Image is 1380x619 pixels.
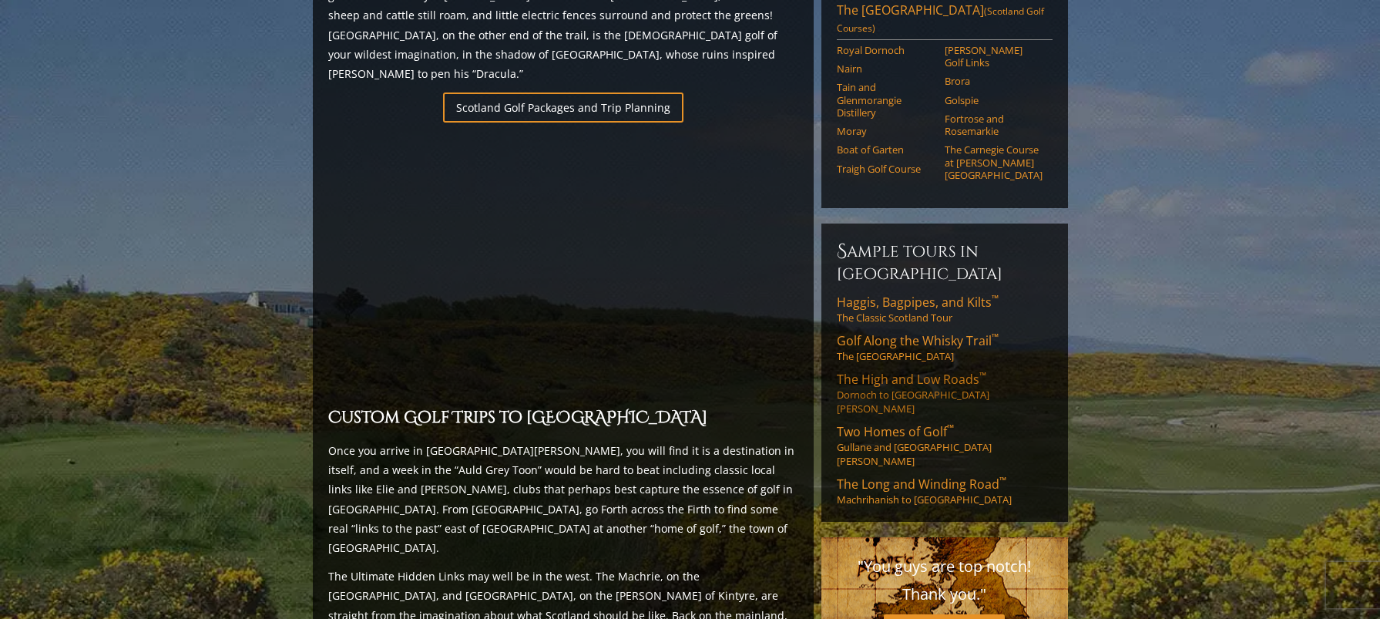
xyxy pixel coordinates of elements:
[837,143,935,156] a: Boat of Garten
[837,163,935,175] a: Traigh Golf Course
[328,405,798,432] h2: Custom Golf Trips to [GEOGRAPHIC_DATA]
[837,371,986,388] span: The High and Low Roads
[837,553,1053,608] p: "You guys are top notch! Thank you."
[947,422,954,435] sup: ™
[328,441,798,557] p: Once you arrive in [GEOGRAPHIC_DATA][PERSON_NAME], you will find it is a destination in itself, a...
[945,113,1043,138] a: Fortrose and Rosemarkie
[945,75,1043,87] a: Brora
[837,476,1053,506] a: The Long and Winding Road™Machrihanish to [GEOGRAPHIC_DATA]
[992,292,999,305] sup: ™
[837,332,999,349] span: Golf Along the Whisky Trail
[979,369,986,382] sup: ™
[837,294,1053,325] a: Haggis, Bagpipes, and Kilts™The Classic Scotland Tour
[837,81,935,119] a: Tain and Glenmorangie Distillery
[837,5,1044,35] span: (Scotland Golf Courses)
[837,332,1053,363] a: Golf Along the Whisky Trail™The [GEOGRAPHIC_DATA]
[837,239,1053,284] h6: Sample Tours in [GEOGRAPHIC_DATA]
[945,143,1043,181] a: The Carnegie Course at [PERSON_NAME][GEOGRAPHIC_DATA]
[837,371,1053,415] a: The High and Low Roads™Dornoch to [GEOGRAPHIC_DATA][PERSON_NAME]
[837,125,935,137] a: Moray
[837,62,935,75] a: Nairn
[328,132,798,396] iframe: Sir-Nick-favorite-Open-Rota-Venues
[837,294,999,311] span: Haggis, Bagpipes, and Kilts
[945,94,1043,106] a: Golspie
[837,2,1053,40] a: The [GEOGRAPHIC_DATA](Scotland Golf Courses)
[837,44,935,56] a: Royal Dornoch
[837,423,954,440] span: Two Homes of Golf
[945,44,1043,69] a: [PERSON_NAME] Golf Links
[837,476,1006,493] span: The Long and Winding Road
[992,331,999,344] sup: ™
[999,474,1006,487] sup: ™
[443,93,683,123] a: Scotland Golf Packages and Trip Planning
[837,423,1053,468] a: Two Homes of Golf™Gullane and [GEOGRAPHIC_DATA][PERSON_NAME]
